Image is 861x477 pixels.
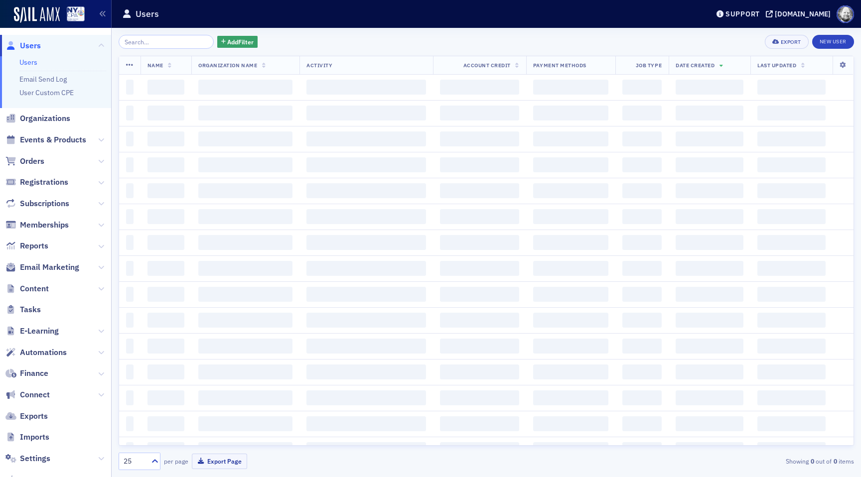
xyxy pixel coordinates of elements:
[440,442,519,457] span: ‌
[5,262,79,273] a: Email Marketing
[533,287,608,302] span: ‌
[636,62,662,69] span: Job Type
[147,209,185,224] span: ‌
[20,283,49,294] span: Content
[198,364,292,379] span: ‌
[440,235,519,250] span: ‌
[126,235,134,250] span: ‌
[440,106,519,120] span: ‌
[20,134,86,145] span: Events & Products
[20,432,49,443] span: Imports
[20,453,50,464] span: Settings
[306,157,426,172] span: ‌
[14,7,60,23] img: SailAMX
[20,304,41,315] span: Tasks
[306,364,426,379] span: ‌
[126,339,134,354] span: ‌
[622,80,662,95] span: ‌
[440,339,519,354] span: ‌
[147,106,185,120] span: ‌
[198,183,292,198] span: ‌
[725,9,760,18] div: Support
[676,364,743,379] span: ‌
[533,364,608,379] span: ‌
[676,157,743,172] span: ‌
[533,62,586,69] span: Payment Methods
[533,390,608,405] span: ‌
[20,113,70,124] span: Organizations
[5,411,48,422] a: Exports
[19,75,67,84] a: Email Send Log
[766,10,834,17] button: [DOMAIN_NAME]
[676,390,743,405] span: ‌
[20,240,48,251] span: Reports
[757,131,826,146] span: ‌
[198,390,292,405] span: ‌
[306,106,426,120] span: ‌
[136,8,159,20] h1: Users
[5,432,49,443] a: Imports
[622,313,662,328] span: ‌
[533,339,608,354] span: ‌
[60,6,85,23] a: View Homepage
[622,390,662,405] span: ‌
[440,287,519,302] span: ‌
[126,416,134,431] span: ‌
[757,339,826,354] span: ‌
[463,62,511,69] span: Account Credit
[126,442,134,457] span: ‌
[440,313,519,328] span: ‌
[147,339,185,354] span: ‌
[440,183,519,198] span: ‌
[5,134,86,145] a: Events & Products
[126,287,134,302] span: ‌
[622,235,662,250] span: ‌
[306,209,426,224] span: ‌
[533,80,608,95] span: ‌
[126,313,134,328] span: ‌
[20,262,79,273] span: Email Marketing
[676,131,743,146] span: ‌
[440,209,519,224] span: ‌
[781,39,801,45] div: Export
[126,106,134,120] span: ‌
[306,416,426,431] span: ‌
[812,35,854,49] a: New User
[616,457,854,466] div: Showing out of items
[19,58,37,67] a: Users
[5,220,69,231] a: Memberships
[147,390,185,405] span: ‌
[5,283,49,294] a: Content
[147,442,185,457] span: ‌
[440,364,519,379] span: ‌
[757,106,826,120] span: ‌
[147,364,185,379] span: ‌
[533,106,608,120] span: ‌
[622,183,662,198] span: ‌
[198,261,292,276] span: ‌
[198,339,292,354] span: ‌
[198,106,292,120] span: ‌
[676,80,743,95] span: ‌
[622,106,662,120] span: ‌
[440,416,519,431] span: ‌
[306,390,426,405] span: ‌
[5,40,41,51] a: Users
[20,177,68,188] span: Registrations
[533,131,608,146] span: ‌
[757,442,826,457] span: ‌
[440,390,519,405] span: ‌
[775,9,831,18] div: [DOMAIN_NAME]
[757,390,826,405] span: ‌
[20,326,59,337] span: E-Learning
[757,416,826,431] span: ‌
[440,261,519,276] span: ‌
[306,235,426,250] span: ‌
[20,347,67,358] span: Automations
[147,157,185,172] span: ‌
[757,157,826,172] span: ‌
[306,131,426,146] span: ‌
[622,339,662,354] span: ‌
[20,198,69,209] span: Subscriptions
